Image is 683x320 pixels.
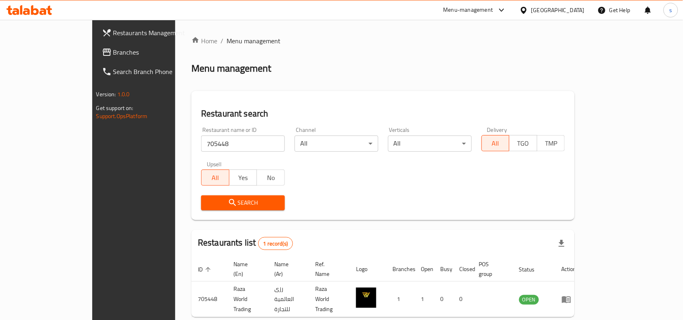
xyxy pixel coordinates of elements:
[227,36,280,46] span: Menu management
[552,234,571,253] div: Export file
[388,136,472,152] div: All
[233,172,254,184] span: Yes
[95,62,206,81] a: Search Branch Phone
[198,237,293,250] h2: Restaurants list
[669,6,672,15] span: s
[350,257,386,282] th: Logo
[201,195,285,210] button: Search
[96,89,116,100] span: Version:
[562,295,577,304] div: Menu
[233,259,258,279] span: Name (En)
[453,282,473,317] td: 0
[95,23,206,42] a: Restaurants Management
[356,288,376,308] img: Raza World Trading
[386,257,414,282] th: Branches
[481,135,510,151] button: All
[96,111,148,121] a: Support.OpsPlatform
[191,257,583,317] table: enhanced table
[555,257,583,282] th: Action
[221,36,223,46] li: /
[414,282,434,317] td: 1
[227,282,268,317] td: Raza World Trading
[229,170,257,186] button: Yes
[207,161,222,167] label: Upsell
[95,42,206,62] a: Branches
[386,282,414,317] td: 1
[96,103,134,113] span: Get support on:
[191,282,227,317] td: 705448
[487,127,507,133] label: Delivery
[537,135,565,151] button: TMP
[434,282,453,317] td: 0
[453,257,473,282] th: Closed
[117,89,130,100] span: 1.0.0
[201,170,229,186] button: All
[260,172,282,184] span: No
[519,295,539,305] div: OPEN
[201,136,285,152] input: Search for restaurant name or ID..
[414,257,434,282] th: Open
[309,282,350,317] td: Raza World Trading
[191,62,271,75] h2: Menu management
[113,28,200,38] span: Restaurants Management
[295,136,378,152] div: All
[434,257,453,282] th: Busy
[519,295,539,304] span: OPEN
[113,67,200,76] span: Search Branch Phone
[268,282,309,317] td: رزى العالمية للتجارة
[479,259,503,279] span: POS group
[541,138,562,149] span: TMP
[257,170,285,186] button: No
[531,6,585,15] div: [GEOGRAPHIC_DATA]
[513,138,534,149] span: TGO
[443,5,493,15] div: Menu-management
[519,265,545,274] span: Status
[315,259,340,279] span: Ref. Name
[485,138,507,149] span: All
[258,237,293,250] div: Total records count
[208,198,278,208] span: Search
[201,108,565,120] h2: Restaurant search
[509,135,537,151] button: TGO
[113,47,200,57] span: Branches
[191,36,575,46] nav: breadcrumb
[198,265,213,274] span: ID
[259,240,293,248] span: 1 record(s)
[274,259,299,279] span: Name (Ar)
[205,172,226,184] span: All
